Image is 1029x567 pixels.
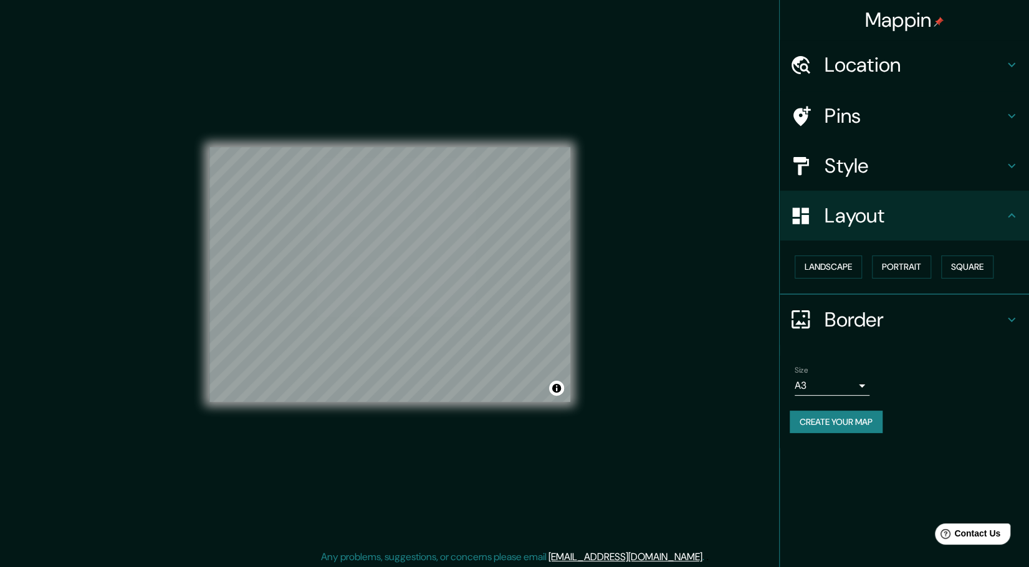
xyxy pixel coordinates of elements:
[790,411,883,434] button: Create your map
[780,40,1029,90] div: Location
[825,52,1004,77] h4: Location
[548,550,702,563] a: [EMAIL_ADDRESS][DOMAIN_NAME]
[209,147,570,402] canvas: Map
[795,376,869,396] div: A3
[918,518,1015,553] iframe: Help widget launcher
[825,103,1004,128] h4: Pins
[780,141,1029,191] div: Style
[825,307,1004,332] h4: Border
[321,550,704,565] p: Any problems, suggestions, or concerns please email .
[825,153,1004,178] h4: Style
[780,295,1029,345] div: Border
[780,191,1029,241] div: Layout
[872,255,931,279] button: Portrait
[941,255,993,279] button: Square
[780,91,1029,141] div: Pins
[934,17,944,27] img: pin-icon.png
[795,255,862,279] button: Landscape
[549,381,564,396] button: Toggle attribution
[795,364,808,375] label: Size
[825,203,1004,228] h4: Layout
[706,550,709,565] div: .
[865,7,944,32] h4: Mappin
[704,550,706,565] div: .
